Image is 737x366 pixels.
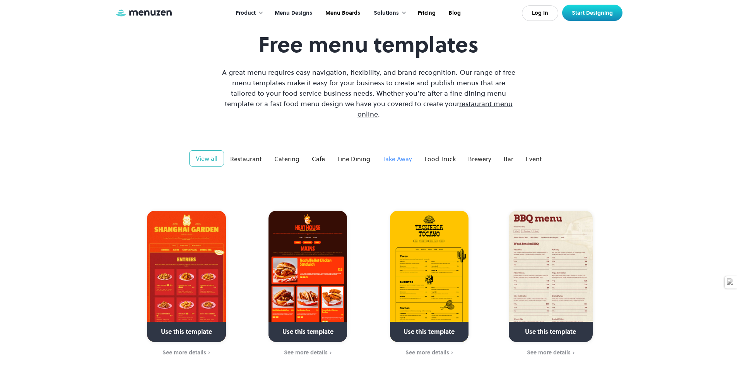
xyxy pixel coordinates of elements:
div: Brewery [468,154,491,163]
div: Fine Dining [337,154,370,163]
a: Use this template [509,211,593,342]
a: Use this template [390,211,469,342]
div: See more details [405,349,449,356]
div: Restaurant [230,154,262,163]
div: See more details [284,349,328,356]
div: Catering [274,154,299,163]
a: Start Designing [562,5,622,21]
div: Bar [504,154,513,163]
div: See more details [162,349,206,356]
a: Log In [522,5,558,21]
h1: Free menu templates [220,32,517,58]
div: Product [236,9,256,17]
a: See more details [131,349,243,357]
div: Event [526,154,542,163]
div: Product [228,1,267,25]
div: Solutions [374,9,399,17]
div: View all [196,154,217,163]
a: Blog [441,1,467,25]
a: See more details [495,349,607,357]
a: See more details [252,349,364,357]
div: Solutions [366,1,410,25]
a: Use this template [147,211,226,342]
p: A great menu requires easy navigation, flexibility, and brand recognition. Our range of free menu... [220,67,517,119]
a: See more details [373,349,485,357]
a: Menu Designs [267,1,318,25]
a: Pricing [410,1,441,25]
div: See more details [527,349,571,356]
a: Menu Boards [318,1,366,25]
a: Use this template [268,211,347,342]
div: Food Truck [424,154,456,163]
div: Cafe [312,154,325,163]
div: Take Away [383,154,412,163]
